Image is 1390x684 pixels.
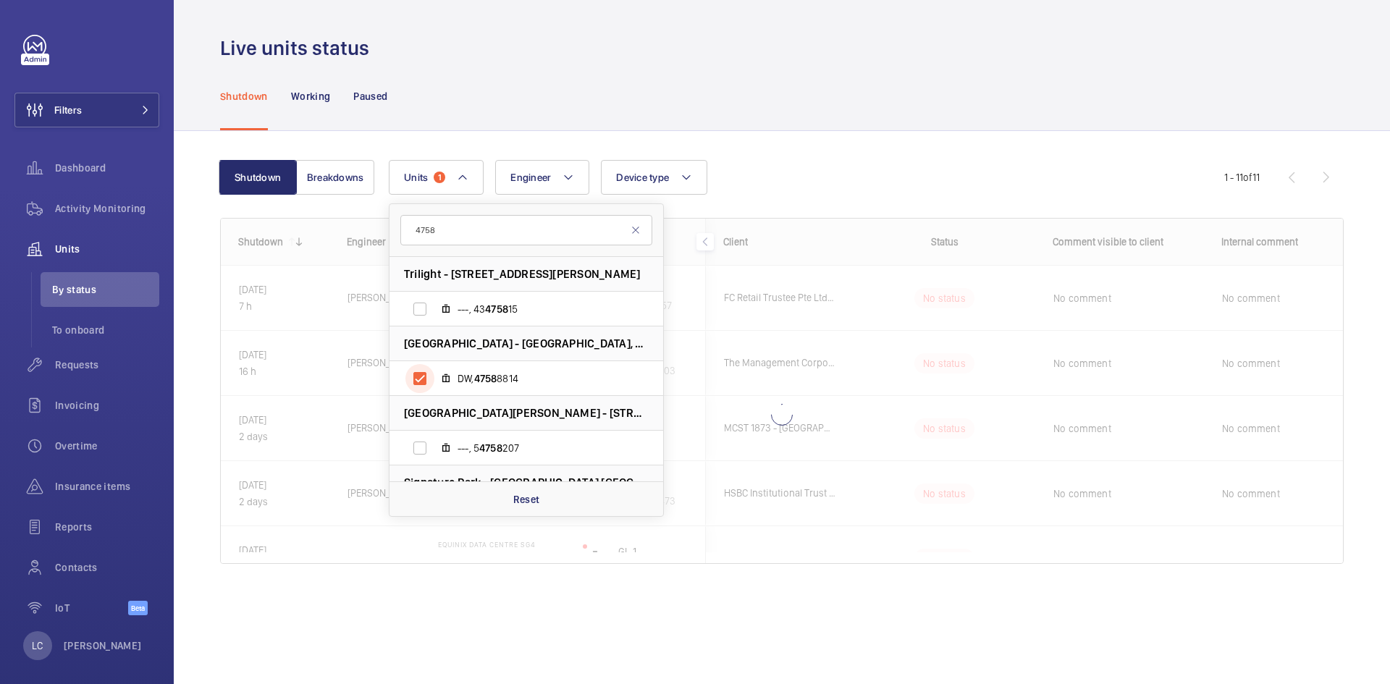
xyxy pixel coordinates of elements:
span: Engineer [510,172,551,183]
span: Insurance items [55,479,159,494]
p: Shutdown [220,89,268,104]
span: Trilight - [STREET_ADDRESS][PERSON_NAME] [404,266,641,282]
button: Engineer [495,160,589,195]
span: 4758 [474,373,497,384]
span: Signature Park - [GEOGRAPHIC_DATA] [GEOGRAPHIC_DATA] [404,475,649,490]
input: Find a unit [400,215,652,245]
span: ---, 43 15 [458,302,625,316]
span: Dashboard [55,161,159,175]
span: Units [55,242,159,256]
p: [PERSON_NAME] [64,638,142,653]
span: Reports [55,520,159,534]
p: Paused [353,89,387,104]
span: Requests [55,358,159,372]
button: Filters [14,93,159,127]
span: 1 [434,172,445,183]
span: Overtime [55,439,159,453]
button: Units1 [389,160,484,195]
span: 4758 [479,442,502,454]
span: of [1243,172,1252,183]
span: Invoicing [55,398,159,413]
span: IoT [55,601,128,615]
span: Device type [616,172,669,183]
p: Reset [513,492,540,507]
h1: Live units status [220,35,378,62]
span: DW, 8814 [458,371,625,386]
span: [GEOGRAPHIC_DATA] - [GEOGRAPHIC_DATA], 730900 [GEOGRAPHIC_DATA] [404,336,649,351]
span: Contacts [55,560,159,575]
span: [GEOGRAPHIC_DATA][PERSON_NAME] - [STREET_ADDRESS] [404,405,649,421]
span: ---, 5 207 [458,441,625,455]
span: By status [52,282,159,297]
span: Activity Monitoring [55,201,159,216]
span: 4758 [485,303,508,315]
span: Units [404,172,428,183]
button: Breakdowns [296,160,374,195]
button: Shutdown [219,160,297,195]
p: Working [291,89,330,104]
span: Beta [128,601,148,615]
button: Device type [601,160,707,195]
span: Filters [54,103,82,117]
span: 1 - 11 11 [1224,172,1260,182]
span: To onboard [52,323,159,337]
p: LC [32,638,43,653]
